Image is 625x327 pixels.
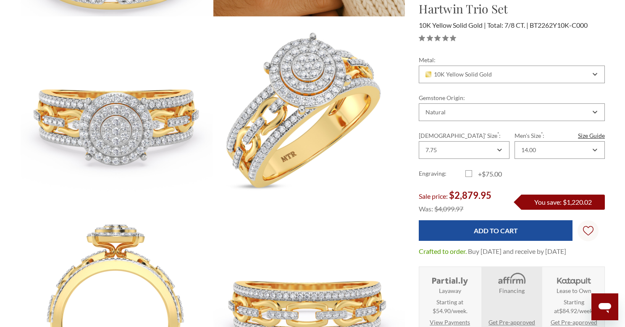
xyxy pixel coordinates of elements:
span: Starting at . [546,298,602,315]
a: Get Pre-approved [488,318,535,327]
div: 7.75 [425,147,437,153]
strong: Lease to Own [557,286,591,295]
img: Layaway [430,272,469,286]
label: [DEMOGRAPHIC_DATA]' Size : [419,131,509,140]
label: Men's Size : [515,131,605,140]
label: Metal: [419,55,605,64]
span: $2,879.95 [449,190,491,201]
dd: Buy [DATE] and receive by [DATE] [468,246,566,256]
input: Add to Cart [419,220,572,241]
a: Size Guide [578,131,605,140]
div: 14.00 [521,147,536,153]
span: Total: 7/8 CT. [487,21,528,29]
img: Katapult [554,272,593,286]
strong: Financing [499,286,525,295]
label: Engraving: [419,169,465,179]
iframe: Button to launch messaging window [591,293,618,320]
span: 10K Yellow Solid Gold [419,21,486,29]
img: Photo of Hartwin 7/8 ct tw. Lab Grown Diamond Round Cluster Trio Set 10K Yellow Gold [BT2262YE-C000] [21,17,213,209]
span: BT2262Y10K-C000 [530,21,588,29]
img: Affirm [492,272,531,286]
span: $84.92/week [559,307,593,314]
span: You save: $1,220.02 [534,198,592,206]
dt: Crafted to order. [419,246,467,256]
span: $4,099.97 [434,205,463,213]
span: Was: [419,205,433,213]
a: Get Pre-approved [551,318,597,327]
span: Sale price: [419,192,448,200]
a: Wish Lists [578,220,599,241]
div: Combobox [419,141,509,159]
svg: Wish Lists [583,199,593,262]
img: Photo of Hartwin 7/8 ct tw. Lab Grown Diamond Round Cluster Trio Set 10K Yellow Gold [BT2262YE-C000] [213,17,405,209]
label: +$75.00 [465,169,512,179]
strong: Layaway [439,286,461,295]
span: 10K Yellow Solid Gold [425,71,492,78]
span: Starting at $54.90/week. [433,298,467,315]
div: Combobox [419,66,605,83]
div: Natural [425,109,446,116]
label: Gemstone Origin: [419,93,605,102]
div: Combobox [419,103,605,121]
div: Combobox [515,141,605,159]
a: View Payments [430,318,470,327]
